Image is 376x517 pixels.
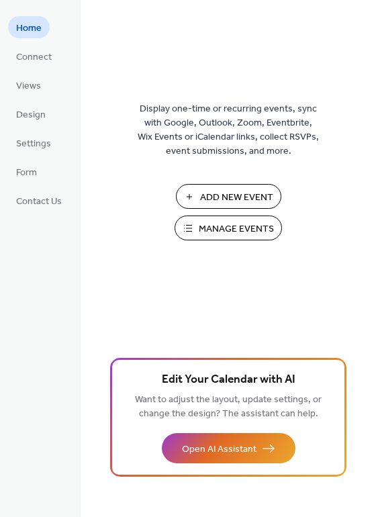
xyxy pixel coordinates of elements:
a: Design [8,103,54,125]
span: Add New Event [200,191,273,205]
span: Home [16,21,42,36]
span: Contact Us [16,195,62,209]
span: Views [16,79,41,93]
a: Views [8,74,49,96]
span: Want to adjust the layout, update settings, or change the design? The assistant can help. [135,391,322,423]
span: Open AI Assistant [182,442,256,457]
a: Connect [8,45,60,67]
button: Open AI Assistant [162,433,295,463]
span: Edit Your Calendar with AI [162,371,295,389]
span: Settings [16,137,51,151]
span: Connect [16,50,52,64]
a: Settings [8,132,59,154]
button: Add New Event [176,184,281,209]
span: Manage Events [199,222,274,236]
button: Manage Events [175,216,282,240]
a: Home [8,16,50,38]
span: Design [16,108,46,122]
span: Display one-time or recurring events, sync with Google, Outlook, Zoom, Eventbrite, Wix Events or ... [138,102,319,158]
a: Contact Us [8,189,70,211]
a: Form [8,160,45,183]
span: Form [16,166,37,180]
